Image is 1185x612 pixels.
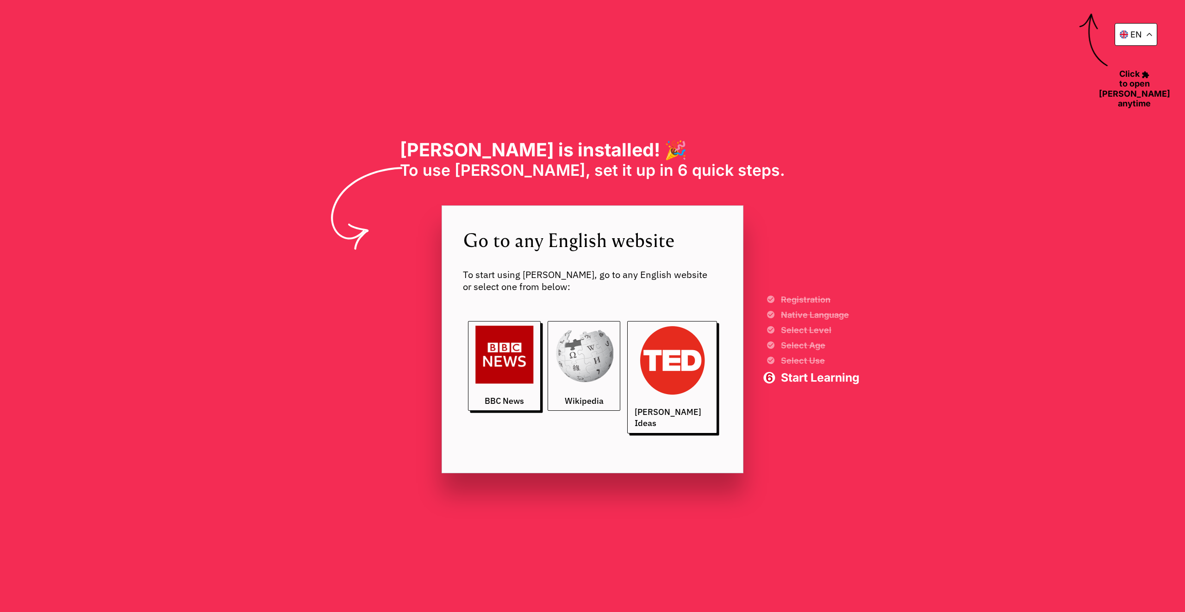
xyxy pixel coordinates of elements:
p: en [1130,30,1142,39]
span: Select Level [781,326,860,334]
span: Native Language [781,311,860,319]
h1: [PERSON_NAME] is installed! 🎉 [400,139,785,161]
span: Go to any English website [463,227,723,253]
span: Select Use [781,357,860,365]
span: Click to open [PERSON_NAME] anytime [1094,69,1175,109]
a: BBC News [468,321,541,411]
span: [PERSON_NAME] Ideas [635,407,710,428]
a: Wikipedia [548,321,620,411]
span: Select Age [781,341,860,350]
span: BBC News [485,396,524,407]
span: To start using [PERSON_NAME], go to any English website or select one from below: [463,269,723,293]
a: [PERSON_NAME] Ideas [627,321,717,433]
span: To use [PERSON_NAME], set it up in 6 quick steps. [400,161,785,180]
span: Wikipedia [565,396,604,407]
span: Start Learning [781,372,860,383]
img: ted [637,326,707,396]
img: bbc [475,326,534,384]
span: Registration [781,296,860,304]
img: wikipedia [555,326,613,384]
